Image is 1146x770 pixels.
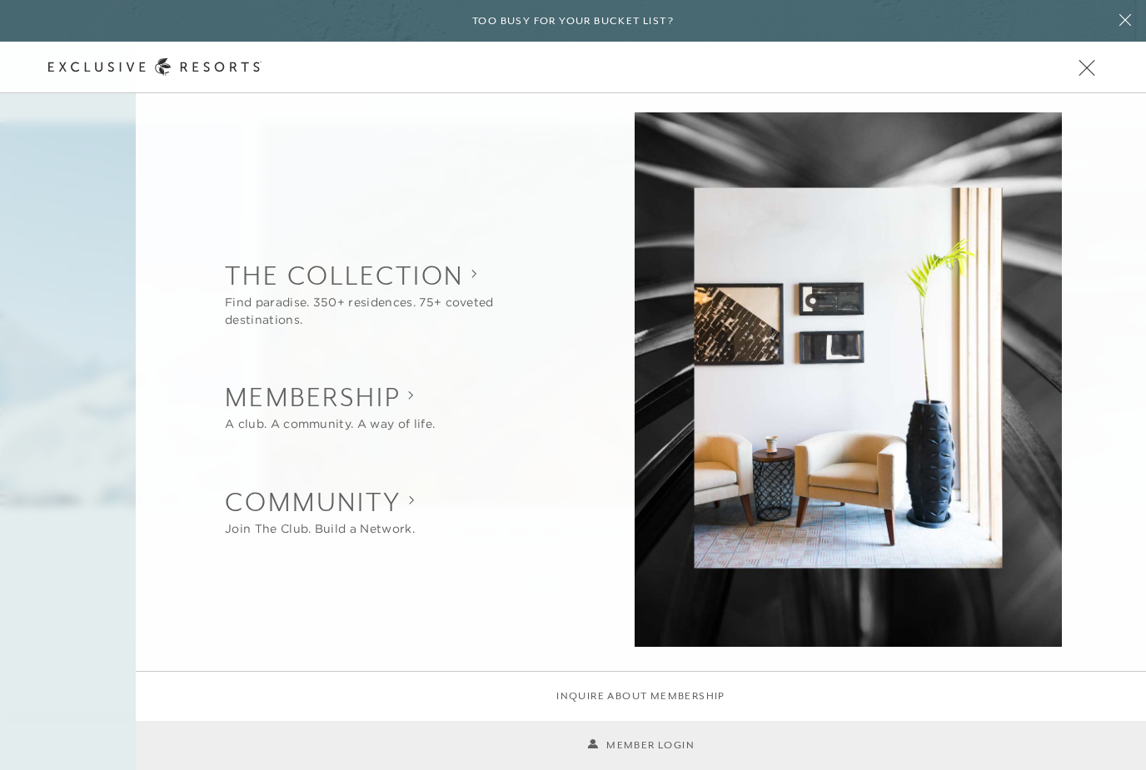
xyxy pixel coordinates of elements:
[587,738,695,753] a: Member Login
[472,13,674,29] h6: Too busy for your bucket list?
[225,484,415,538] button: Show Community sub-navigation
[225,379,435,415] h2: Membership
[225,294,564,329] div: Find paradise. 350+ residences. 75+ coveted destinations.
[225,379,435,433] button: Show Membership sub-navigation
[225,257,564,294] h2: The Collection
[225,257,564,329] button: Show The Collection sub-navigation
[225,484,415,520] h2: Community
[556,688,725,704] a: Inquire about membership
[225,520,415,538] div: Join The Club. Build a Network.
[1076,62,1098,73] button: Open navigation
[1129,753,1146,770] iframe: Qualified Messenger
[225,416,435,434] div: A club. A community. A way of life.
